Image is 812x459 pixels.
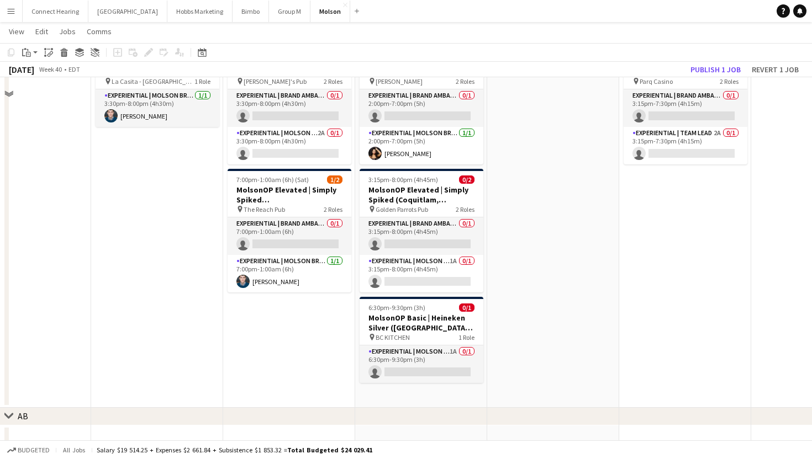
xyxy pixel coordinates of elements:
[233,1,269,22] button: Bimbo
[244,205,285,214] span: The Reach Pub
[96,89,219,127] app-card-role: Experiential | Molson Brand Specialist1/13:30pm-8:00pm (4h30m)[PERSON_NAME]
[97,446,372,454] div: Salary $19 514.25 + Expenses $2 661.84 + Subsistence $1 853.32 =
[327,175,342,184] span: 1/2
[360,89,483,127] app-card-role: Experiential | Brand Ambassador0/12:00pm-7:00pm (5h)
[167,1,233,22] button: Hobbs Marketing
[96,41,219,127] app-job-card: 3:30pm-8:00pm (4h30m)1/1MolsonOP Basic | Dos Equis ([GEOGRAPHIC_DATA], [GEOGRAPHIC_DATA]) La Casi...
[456,77,474,86] span: 2 Roles
[324,205,342,214] span: 2 Roles
[59,26,76,36] span: Jobs
[68,65,80,73] div: EDT
[287,446,372,454] span: Total Budgeted $24 029.41
[4,24,29,39] a: View
[31,24,52,39] a: Edit
[360,41,483,164] app-job-card: 2:00pm-7:00pm (5h)1/2MolsonOP Elevated | [GEOGRAPHIC_DATA] ([GEOGRAPHIC_DATA], [GEOGRAPHIC_DATA])...
[18,410,28,421] div: AB
[9,64,34,75] div: [DATE]
[228,41,351,164] app-job-card: 3:30pm-8:00pm (4h30m)0/2MolsonOP Elevated | Strongbow ([GEOGRAPHIC_DATA], [GEOGRAPHIC_DATA]) [PER...
[228,127,351,164] app-card-role: Experiential | Molson Brand Specialist2A0/13:30pm-8:00pm (4h30m)
[194,77,210,86] span: 1 Role
[456,205,474,214] span: 2 Roles
[236,175,309,184] span: 7:00pm-1:00am (6h) (Sat)
[459,175,474,184] span: 0/2
[360,127,483,164] app-card-role: Experiential | Molson Brand Specialist1/12:00pm-7:00pm (5h)[PERSON_NAME]
[269,1,310,22] button: Group M
[360,313,483,333] h3: MolsonOP Basic | Heineken Silver ([GEOGRAPHIC_DATA], [GEOGRAPHIC_DATA])
[368,175,438,184] span: 3:15pm-8:00pm (4h45m)
[459,303,474,312] span: 0/1
[624,127,747,164] app-card-role: Experiential | Team Lead2A0/13:15pm-7:30pm (4h15m)
[458,333,474,341] span: 1 Role
[360,185,483,205] h3: MolsonOP Elevated | Simply Spiked (Coquitlam, [GEOGRAPHIC_DATA])
[61,446,87,454] span: All jobs
[686,62,745,77] button: Publish 1 job
[360,217,483,255] app-card-role: Experiential | Brand Ambassador0/13:15pm-8:00pm (4h45m)
[624,89,747,127] app-card-role: Experiential | Brand Ambassador0/13:15pm-7:30pm (4h15m)
[228,89,351,127] app-card-role: Experiential | Brand Ambassador0/13:30pm-8:00pm (4h30m)
[6,444,51,456] button: Budgeted
[640,77,673,86] span: Parq Casino
[368,303,425,312] span: 6:30pm-9:30pm (3h)
[624,41,747,164] app-job-card: 3:15pm-7:30pm (4h15m)0/2MolsonOP Extra | Coors Light ([GEOGRAPHIC_DATA], [GEOGRAPHIC_DATA]) Parq ...
[82,24,116,39] a: Comms
[35,26,48,36] span: Edit
[360,345,483,383] app-card-role: Experiential | Molson Brand Specialist1A0/16:30pm-9:30pm (3h)
[23,1,88,22] button: Connect Hearing
[310,1,350,22] button: Molson
[9,26,24,36] span: View
[360,297,483,383] app-job-card: 6:30pm-9:30pm (3h)0/1MolsonOP Basic | Heineken Silver ([GEOGRAPHIC_DATA], [GEOGRAPHIC_DATA]) BC K...
[360,255,483,292] app-card-role: Experiential | Molson Brand Specialist1A0/13:15pm-8:00pm (4h45m)
[18,446,50,454] span: Budgeted
[228,185,351,205] h3: MolsonOP Elevated | Simply Spiked ([GEOGRAPHIC_DATA], [GEOGRAPHIC_DATA])
[36,65,64,73] span: Week 40
[244,77,307,86] span: [PERSON_NAME]'s Pub
[720,77,739,86] span: 2 Roles
[112,77,194,86] span: La Casita - [GEOGRAPHIC_DATA]
[324,77,342,86] span: 2 Roles
[87,26,112,36] span: Comms
[88,1,167,22] button: [GEOGRAPHIC_DATA]
[376,205,428,214] span: Golden Parrots Pub
[376,333,410,341] span: BC KITCHEN
[747,62,803,77] button: Revert 1 job
[55,24,80,39] a: Jobs
[228,255,351,292] app-card-role: Experiential | Molson Brand Specialist1/17:00pm-1:00am (6h)[PERSON_NAME]
[360,169,483,292] app-job-card: 3:15pm-8:00pm (4h45m)0/2MolsonOP Elevated | Simply Spiked (Coquitlam, [GEOGRAPHIC_DATA]) Golden P...
[228,169,351,292] app-job-card: 7:00pm-1:00am (6h) (Sat)1/2MolsonOP Elevated | Simply Spiked ([GEOGRAPHIC_DATA], [GEOGRAPHIC_DATA...
[228,217,351,255] app-card-role: Experiential | Brand Ambassador0/17:00pm-1:00am (6h)
[376,77,423,86] span: [PERSON_NAME]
